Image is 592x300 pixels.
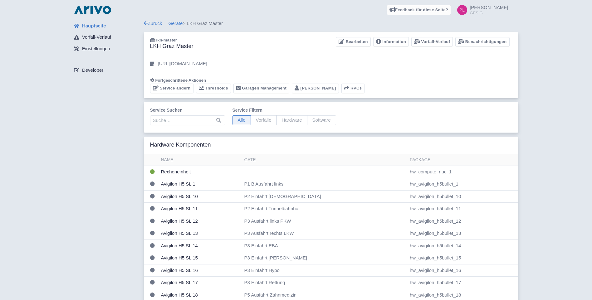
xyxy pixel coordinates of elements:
[159,215,242,227] td: Avigilon H5 SL 12
[407,277,518,289] td: hw_avigilon_h5bullet_17
[150,43,193,50] h3: LKH Graz Master
[232,107,336,114] label: Service filtern
[407,240,518,252] td: hw_avigilon_h5bullet_14
[242,190,407,203] td: P2 Einfahrt [DEMOGRAPHIC_DATA]
[156,38,177,42] span: lkh-master
[407,203,518,215] td: hw_avigilon_h5bullet_11
[242,277,407,289] td: P3 Einfahrt Rettung
[407,252,518,264] td: hw_avigilon_h5bullet_15
[158,60,207,67] p: [URL][DOMAIN_NAME]
[82,45,110,52] span: Einstellungen
[407,190,518,203] td: hw_avigilon_h5bullet_10
[150,107,225,114] label: Service suchen
[69,20,144,32] a: Hauptseite
[169,21,183,26] a: Geräte
[470,5,508,10] span: [PERSON_NAME]
[159,277,242,289] td: Avigilon H5 SL 17
[159,240,242,252] td: Avigilon H5 SL 14
[407,166,518,178] td: hw_compute_nuc_1
[407,215,518,227] td: hw_avigilon_h5bullet_12
[233,84,289,93] a: Garagen Management
[373,37,409,47] a: Information
[232,115,251,125] span: Alle
[159,154,242,166] th: Name
[196,84,231,93] a: Thresholds
[470,11,508,15] small: GESIG
[407,154,518,166] th: Package
[159,203,242,215] td: Avigilon H5 SL 11
[336,37,370,47] a: Bearbeiten
[150,142,211,148] h3: Hardware Komponenten
[242,215,407,227] td: P3 Ausfahrt links PKW
[276,115,307,125] span: Hardware
[144,21,162,26] a: Zurück
[69,64,144,76] a: Developer
[292,84,339,93] a: [PERSON_NAME]
[159,252,242,264] td: Avigilon H5 SL 15
[411,37,453,47] a: Vorfall-Verlauf
[407,227,518,240] td: hw_avigilon_h5bullet_13
[307,115,336,125] span: Software
[242,227,407,240] td: P3 Ausfahrt rechts LKW
[159,264,242,277] td: Avigilon H5 SL 16
[242,264,407,277] td: P3 Einfahrt Hypo
[453,5,508,15] a: [PERSON_NAME] GESIG
[144,20,518,27] div: > LKH Graz Master
[82,67,103,74] span: Developer
[242,240,407,252] td: P3 Einfahrt EBA
[159,227,242,240] td: Avigilon H5 SL 13
[407,264,518,277] td: hw_avigilon_h5bullet_16
[407,178,518,191] td: hw_avigilon_h5bullet_1
[159,178,242,191] td: Avigilon H5 SL 1
[341,84,365,93] button: RPCs
[242,252,407,264] td: P3 Einfahrt [PERSON_NAME]
[155,78,206,83] span: Fortgeschrittene Aktionen
[73,5,113,15] img: logo
[82,22,106,30] span: Hauptseite
[159,166,242,178] td: Recheneinheit
[242,178,407,191] td: P1 B Ausfahrt links
[150,84,193,93] a: Service ändern
[69,31,144,43] a: Vorfall-Verlauf
[455,37,509,47] a: Benachrichtigungen
[387,5,451,15] a: Feedback für diese Seite?
[242,203,407,215] td: P2 Einfahrt Tunnelbahnhof
[159,190,242,203] td: Avigilon H5 SL 10
[82,34,111,41] span: Vorfall-Verlauf
[251,115,277,125] span: Vorfälle
[150,115,225,125] input: Suche…
[242,154,407,166] th: Gate
[69,43,144,55] a: Einstellungen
